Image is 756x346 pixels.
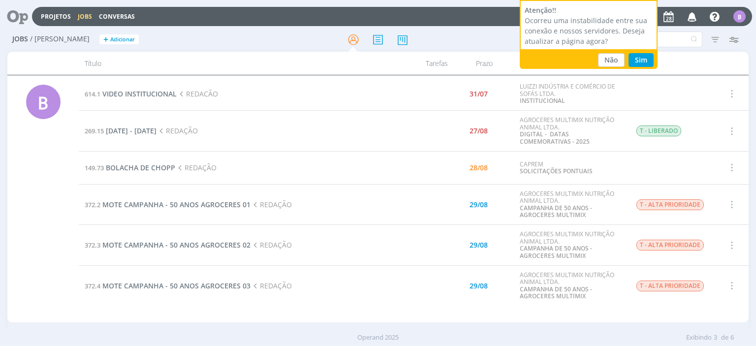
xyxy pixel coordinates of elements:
[85,163,104,172] span: 149.73
[721,333,728,343] span: de
[470,242,488,249] div: 29/08
[85,200,251,209] a: 372.2MOTE CAMPANHA - 50 ANOS AGROCERES 01
[714,333,717,343] span: 3
[96,13,138,21] button: Conversas
[85,282,100,290] span: 372.4
[520,130,590,145] a: DIGITAL - DATAS COMEMORATIVAS - 2025
[106,126,157,135] span: [DATE] - [DATE]
[520,204,592,219] a: CAMPANHA DE 50 ANOS - AGROCERES MULTIMIX
[515,52,628,75] div: Cliente / Projeto
[85,281,251,290] a: 372.4MOTE CAMPANHA - 50 ANOS AGROCERES 03
[85,241,100,250] span: 372.3
[520,83,621,104] div: LUIZZI INDÚSTRIA E COMÉRCIO DE SOFÁS LTDA.
[628,52,712,75] div: Status
[629,53,654,67] button: Sim
[251,200,291,209] span: REDAÇÃO
[395,52,454,75] div: Tarefas
[106,163,175,172] span: BOLACHA DE CHOPP
[520,96,565,105] a: INSTITUCIONAL
[470,164,488,171] div: 28/08
[102,200,251,209] span: MOTE CAMPANHA - 50 ANOS AGROCERES 01
[525,15,653,46] div: Ocorreu uma instabilidade entre sua conexão e nossos servidores. Deseja atualizar a página agora?
[636,240,704,251] span: T - ALTA PRIORIDADE
[175,163,216,172] span: REDAÇÃO
[470,283,488,289] div: 29/08
[12,35,28,43] span: Jobs
[251,240,291,250] span: REDAÇÃO
[102,281,251,290] span: MOTE CAMPANHA - 50 ANOS AGROCERES 03
[26,85,61,119] div: B
[85,200,100,209] span: 372.2
[103,34,108,45] span: +
[636,199,704,210] span: T - ALTA PRIORIDADE
[99,34,139,45] button: +Adicionar
[110,36,135,43] span: Adicionar
[75,13,95,21] button: Jobs
[636,281,704,291] span: T - ALTA PRIORIDADE
[41,12,71,21] a: Projetos
[520,285,592,300] a: CAMPANHA DE 50 ANOS - AGROCERES MULTIMIX
[85,126,157,135] a: 269.15[DATE] - [DATE]
[520,161,621,175] div: CAPREM
[85,126,104,135] span: 269.15
[520,167,593,175] a: SOLICITAÇÕES PONTUAIS
[79,52,394,75] div: Título
[525,5,653,15] div: Atenção!!
[85,89,177,98] a: 614.1VIDEO INSTITUCIONAL
[99,12,135,21] a: Conversas
[30,35,90,43] span: / [PERSON_NAME]
[157,126,197,135] span: REDAÇÃO
[102,240,251,250] span: MOTE CAMPANHA - 50 ANOS AGROCERES 02
[38,13,74,21] button: Projetos
[686,333,712,343] span: Exibindo
[520,272,621,300] div: AGROCERES MULTIMIX NUTRIÇÃO ANIMAL LTDA.
[251,281,291,290] span: REDAÇÃO
[85,90,100,98] span: 614.1
[730,333,734,343] span: 6
[85,163,175,172] a: 149.73BOLACHA DE CHOPP
[598,53,625,67] button: Não
[636,126,681,136] span: T - LIBERADO
[520,117,621,145] div: AGROCERES MULTIMIX NUTRIÇÃO ANIMAL LTDA.
[733,8,746,25] button: B
[520,190,621,219] div: AGROCERES MULTIMIX NUTRIÇÃO ANIMAL LTDA.
[520,231,621,259] div: AGROCERES MULTIMIX NUTRIÇÃO ANIMAL LTDA.
[454,52,515,75] div: Prazo
[733,10,746,23] div: B
[102,89,177,98] span: VIDEO INSTITUCIONAL
[85,240,251,250] a: 372.3MOTE CAMPANHA - 50 ANOS AGROCERES 02
[520,244,592,259] a: CAMPANHA DE 50 ANOS - AGROCERES MULTIMIX
[470,201,488,208] div: 29/08
[470,127,488,134] div: 27/08
[177,89,218,98] span: REDACÃO
[470,91,488,97] div: 31/07
[78,12,92,21] a: Jobs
